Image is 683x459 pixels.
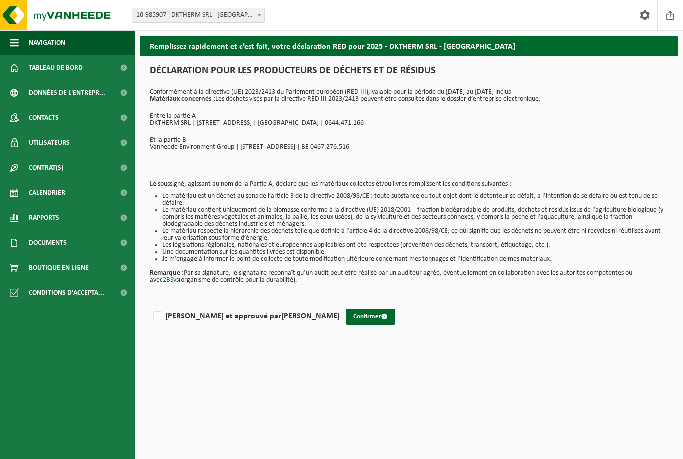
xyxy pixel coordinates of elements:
p: Par sa signature, le signataire reconnaît qu’un audit peut être réalisé par un auditeur agréé, év... [150,263,668,284]
span: Boutique en ligne [29,255,89,280]
li: Le matériau est un déchet au sens de l’article 3 de la directive 2008/98/CE : toute substance ou ... [162,193,668,207]
span: Conditions d'accepta... [29,280,104,305]
strong: [PERSON_NAME] [281,312,340,320]
p: Conformément à la directive (UE) 2023/2413 du Parlement européen (RED III), valable pour la pério... [150,89,668,103]
button: Confirmer [346,309,395,325]
li: Le matériau contient uniquement de la biomasse conforme à la directive (UE) 2018/2001 – fraction ... [162,207,668,228]
span: Documents [29,230,67,255]
a: 2BSvs [163,276,179,284]
p: Le soussigné, agissant au nom de la Partie A, déclare que les matériaux collectés et/ou livrés re... [150,181,668,188]
strong: Matériaux concernés : [150,95,215,103]
p: DKTHERM SRL | [STREET_ADDRESS] | [GEOGRAPHIC_DATA] | 0644.471.166 [150,120,668,127]
span: 10-985907 - DKTHERM SRL - WATERLOO [132,8,264,22]
span: Calendrier [29,180,65,205]
h2: Remplissez rapidement et c’est fait, votre déclaration RED pour 2025 - DKTHERM SRL - [GEOGRAPHIC_... [140,36,678,55]
li: Le matériau respecte la hiérarchie des déchets telle que définie à l’article 4 de la directive 20... [162,228,668,242]
li: Les législations régionales, nationales et européennes applicables ont été respectées (prévention... [162,242,668,249]
span: Contacts [29,105,59,130]
span: 10-985907 - DKTHERM SRL - WATERLOO [132,8,265,23]
label: [PERSON_NAME] et approuvé par [151,309,340,324]
strong: Remarque : [150,269,184,277]
span: Rapports [29,205,59,230]
span: Tableau de bord [29,55,83,80]
p: Entre la partie A [150,113,668,120]
span: Utilisateurs [29,130,70,155]
li: Je m’engage à informer le point de collecte de toute modification ultérieure concernant mes tonna... [162,256,668,263]
span: Navigation [29,30,65,55]
span: Données de l'entrepr... [29,80,105,105]
p: Vanheede Environment Group | [STREET_ADDRESS] | BE 0467.276.516 [150,144,668,151]
p: Et la partie B [150,137,668,144]
li: Une documentation sur les quantités livrées est disponible. [162,249,668,256]
h1: DÉCLARATION POUR LES PRODUCTEURS DE DÉCHETS ET DE RÉSIDUS [150,66,668,81]
span: Contrat(s) [29,155,63,180]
